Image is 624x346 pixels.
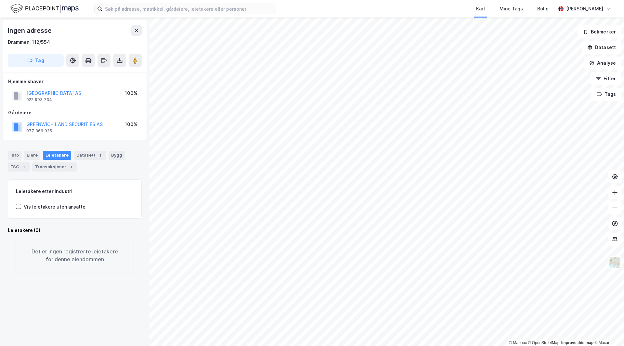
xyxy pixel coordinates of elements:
div: 977 366 925 [26,128,52,134]
div: Gårdeiere [8,109,141,117]
div: 1 [97,152,103,159]
div: Transaksjoner [32,162,77,172]
div: Vis leietakere uten ansatte [24,203,85,211]
button: Bokmerker [578,25,621,38]
img: logo.f888ab2527a4732fd821a326f86c7f29.svg [10,3,79,14]
div: 100% [125,121,137,128]
div: Leietakere (0) [8,226,142,234]
input: Søk på adresse, matrikkel, gårdeiere, leietakere eller personer [102,4,276,14]
div: Mine Tags [500,5,523,13]
a: OpenStreetMap [528,340,560,345]
div: Bygg [109,151,125,160]
div: ESG [8,162,30,172]
button: Filter [590,72,621,85]
a: Mapbox [509,340,527,345]
div: Info [8,151,21,160]
img: Z [609,256,621,269]
div: Leietakere [43,151,71,160]
div: 922 993 734 [26,97,52,102]
button: Analyse [584,57,621,70]
button: Tag [8,54,64,67]
button: Tags [591,88,621,101]
div: Bolig [537,5,549,13]
div: [PERSON_NAME] [566,5,603,13]
div: Datasett [74,151,106,160]
iframe: Chat Widget [591,315,624,346]
div: Hjemmelshaver [8,78,141,85]
div: Eiere [24,151,40,160]
div: Ingen adresse [8,25,53,36]
div: Drammen, 112/554 [8,38,50,46]
div: 1 [20,164,27,170]
a: Improve this map [561,340,593,345]
div: 3 [68,164,74,170]
div: Kart [476,5,485,13]
div: 100% [125,89,137,97]
button: Datasett [582,41,621,54]
div: Det er ingen registrerte leietakere for denne eiendommen [16,237,134,274]
div: Leietakere etter industri [16,187,134,195]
